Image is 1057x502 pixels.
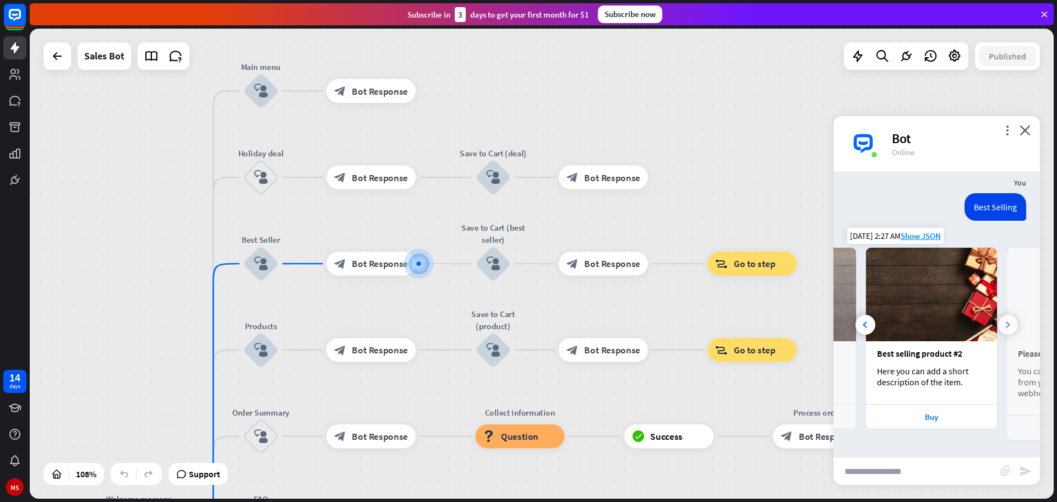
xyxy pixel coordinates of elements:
[486,343,500,357] i: block_user_input
[334,344,346,356] i: block_bot_response
[73,465,100,483] div: 108%
[847,228,944,244] div: [DATE] 2:27 AM
[254,257,268,271] i: block_user_input
[189,465,220,483] span: Support
[6,478,24,496] div: MS
[781,430,793,443] i: block_bot_response
[3,370,26,393] a: 14 days
[457,308,529,332] div: Save to Cart (product)
[566,171,579,183] i: block_bot_response
[254,170,268,184] i: block_user_input
[877,365,986,388] div: Here you can add a short description of the item.
[584,344,640,356] span: Bot Response
[334,430,346,443] i: block_bot_response
[901,231,941,241] span: Show JSON
[334,171,346,183] i: block_bot_response
[877,348,986,359] div: Best selling product #2
[352,258,408,270] span: Bot Response
[254,429,268,444] i: block_user_input
[9,383,20,390] div: days
[254,343,268,357] i: block_user_input
[566,258,579,270] i: block_bot_response
[9,4,42,37] button: Open LiveChat chat widget
[501,430,538,443] span: Question
[334,85,346,97] i: block_bot_response
[9,373,20,383] div: 14
[352,430,408,443] span: Bot Response
[455,7,466,22] div: 3
[1002,125,1012,135] i: more_vert
[584,171,640,183] span: Bot Response
[1020,125,1031,135] i: close
[871,412,991,422] div: Buy
[1019,465,1032,478] i: send
[734,344,776,356] span: Go to step
[225,234,297,246] div: Best Seller
[1000,465,1011,476] i: block_attachment
[584,258,640,270] span: Bot Response
[965,193,1026,221] div: Best Selling
[734,258,776,270] span: Go to step
[352,344,408,356] span: Bot Response
[84,42,124,70] div: Sales Bot
[457,222,529,245] div: Save to Cart (best seller)
[715,344,728,356] i: block_goto
[598,6,662,23] div: Subscribe now
[483,430,495,443] i: block_question
[352,85,408,97] span: Bot Response
[1014,178,1026,188] span: You
[225,320,297,332] div: Products
[566,344,579,356] i: block_bot_response
[225,148,297,160] div: Holiday deal
[650,430,682,443] span: Success
[892,130,1027,147] div: Bot
[225,407,297,419] div: Order Summary
[799,430,855,443] span: Bot Response
[225,61,297,73] div: Main menu
[892,147,1027,157] div: Online
[254,84,268,98] i: block_user_input
[334,258,346,270] i: block_bot_response
[457,148,529,160] div: Save to Cart (deal)
[486,170,500,184] i: block_user_input
[352,171,408,183] span: Bot Response
[764,407,871,419] div: Process order
[486,257,500,271] i: block_user_input
[632,430,645,443] i: block_success
[466,407,574,419] div: Collect information
[407,7,589,22] div: Subscribe in days to get your first month for $1
[979,46,1036,66] button: Published
[715,258,728,270] i: block_goto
